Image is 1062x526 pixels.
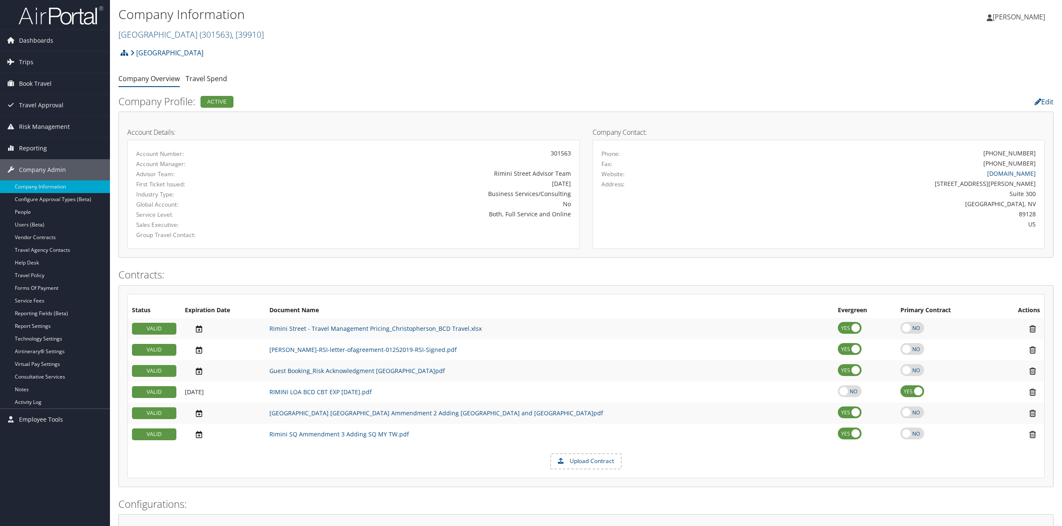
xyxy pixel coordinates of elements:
[269,324,482,332] a: Rimini Street - Travel Management Pricing_Christopherson_BCD Travel.xlsx
[987,169,1036,177] a: [DOMAIN_NAME]
[118,74,180,83] a: Company Overview
[269,367,445,375] a: Guest Booking_Risk Acknowledgment [GEOGRAPHIC_DATA]pdf
[19,159,66,180] span: Company Admin
[987,4,1054,30] a: [PERSON_NAME]
[1025,388,1040,397] i: Remove Contract
[136,200,272,209] label: Global Account:
[285,199,571,208] div: No
[285,210,571,218] div: Both, Full Service and Online
[285,189,571,198] div: Business Services/Consulting
[983,159,1036,168] div: [PHONE_NUMBER]
[118,5,742,23] h1: Company Information
[601,180,625,188] label: Address:
[19,30,53,51] span: Dashboards
[1035,97,1054,106] a: Edit
[185,409,261,418] div: Add/Edit Date
[136,231,272,239] label: Group Travel Contact:
[132,365,176,377] div: VALID
[136,190,272,199] label: Industry Type:
[136,210,272,219] label: Service Level:
[1025,346,1040,354] i: Remove Contract
[983,149,1036,158] div: [PHONE_NUMBER]
[136,170,272,178] label: Advisor Team:
[19,5,103,25] img: airportal-logo.png
[19,73,52,94] span: Book Travel
[132,407,176,419] div: VALID
[136,150,272,158] label: Account Number:
[19,52,33,73] span: Trips
[232,29,264,40] span: , [ 39910 ]
[118,267,1054,282] h2: Contracts:
[118,497,1054,511] h2: Configurations:
[181,303,265,318] th: Expiration Date
[834,303,896,318] th: Evergreen
[713,220,1036,229] div: US
[130,44,203,61] a: [GEOGRAPHIC_DATA]
[185,430,261,439] div: Add/Edit Date
[118,29,264,40] a: [GEOGRAPHIC_DATA]
[993,12,1045,22] span: [PERSON_NAME]
[136,160,272,168] label: Account Manager:
[185,367,261,376] div: Add/Edit Date
[19,95,63,116] span: Travel Approval
[1025,430,1040,439] i: Remove Contract
[896,303,994,318] th: Primary Contract
[185,388,204,396] span: [DATE]
[200,29,232,40] span: ( 301563 )
[993,303,1044,318] th: Actions
[186,74,227,83] a: Travel Spend
[713,189,1036,198] div: Suite 300
[136,180,272,188] label: First Ticket Issued:
[1025,409,1040,418] i: Remove Contract
[713,210,1036,218] div: 89128
[1025,324,1040,333] i: Remove Contract
[601,150,620,158] label: Phone:
[285,149,571,158] div: 301563
[185,324,261,333] div: Add/Edit Date
[713,179,1036,188] div: [STREET_ADDRESS][PERSON_NAME]
[132,344,176,356] div: VALID
[185,388,261,396] div: Add/Edit Date
[269,388,372,396] a: RIMINI LOA BCD CBT EXP [DATE].pdf
[285,179,571,188] div: [DATE]
[136,221,272,229] label: Sales Executive:
[19,138,47,159] span: Reporting
[132,428,176,440] div: VALID
[19,116,70,137] span: Risk Management
[118,94,738,109] h2: Company Profile:
[551,454,621,469] label: Upload Contract
[269,346,457,354] a: [PERSON_NAME]-RSI-letter-ofagreement-01252019-RSI-Signed.pdf
[601,170,625,178] label: Website:
[269,430,409,438] a: Rimini SQ Ammendment 3 Adding SQ MY TW.pdf
[128,303,181,318] th: Status
[269,409,603,417] a: [GEOGRAPHIC_DATA] [GEOGRAPHIC_DATA] Ammendment 2 Adding [GEOGRAPHIC_DATA] and [GEOGRAPHIC_DATA]pdf
[132,386,176,398] div: VALID
[185,346,261,354] div: Add/Edit Date
[285,169,571,178] div: Rimini Street Advisor Team
[593,129,1045,136] h4: Company Contact:
[132,323,176,335] div: VALID
[601,160,612,168] label: Fax:
[265,303,834,318] th: Document Name
[1025,367,1040,376] i: Remove Contract
[19,409,63,430] span: Employee Tools
[713,199,1036,208] div: [GEOGRAPHIC_DATA], NV
[127,129,580,136] h4: Account Details:
[200,96,233,108] div: Active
